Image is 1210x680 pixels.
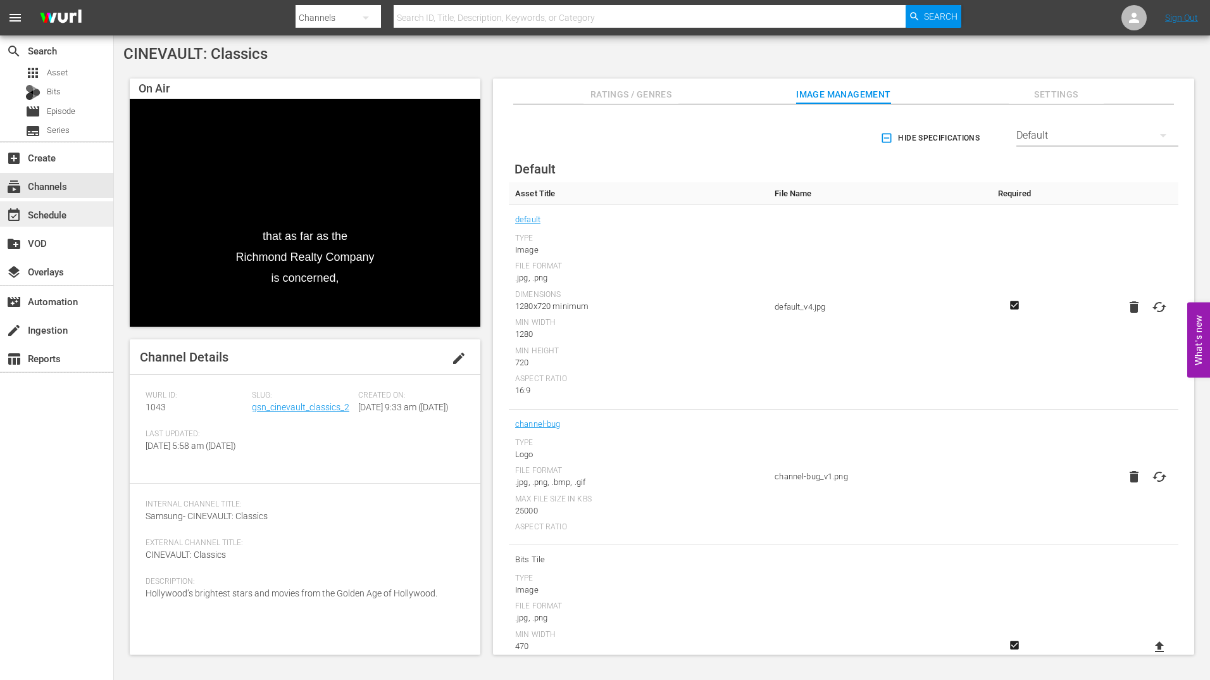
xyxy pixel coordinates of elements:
span: CINEVAULT: Classics [146,550,226,560]
th: File Name [768,182,987,205]
button: Hide Specifications [878,120,985,156]
span: Bits [47,85,61,98]
button: edit [444,343,474,374]
span: Create [6,151,22,166]
div: File Format [515,261,762,272]
div: Type [515,234,762,244]
span: Ratings / Genres [583,87,678,103]
span: CINEVAULT: Classics [123,45,268,63]
span: Episode [47,105,75,118]
span: menu [8,10,23,25]
div: Dimensions [515,290,762,300]
span: 1043 [146,402,166,412]
svg: Required [1007,299,1022,311]
span: Asset [25,65,41,80]
div: Image [515,244,762,256]
a: gsn_cinevault_classics_2 [252,402,349,412]
span: Hollywood’s brightest stars and movies from the Golden Age of Hollywood. [146,588,437,598]
div: .jpg, .png [515,272,762,284]
img: ans4CAIJ8jUAAAAAAAAAAAAAAAAAAAAAAAAgQb4GAAAAAAAAAAAAAAAAAAAAAAAAJMjXAAAAAAAAAAAAAAAAAAAAAAAAgAT5G... [30,3,91,33]
span: Ingestion [6,323,22,338]
div: Bits [25,85,41,100]
div: Max File Size In Kbs [515,494,762,505]
button: Search [906,5,961,28]
div: 720 [515,356,762,369]
div: Min Width [515,630,762,640]
svg: Required [1007,639,1022,651]
span: External Channel Title: [146,538,458,548]
div: .jpg, .png [515,612,762,624]
span: Channels [6,179,22,194]
span: Series [47,124,70,137]
span: Internal Channel Title: [146,500,458,510]
span: Samsung- CINEVAULT: Classics [146,511,268,521]
div: Video Player [130,99,480,327]
span: Created On: [358,391,458,401]
div: Aspect Ratio [515,374,762,384]
span: Search [6,44,22,59]
a: default [515,211,540,228]
td: channel-bug_v1.png [768,410,987,545]
span: edit [451,351,466,366]
span: Asset [47,66,68,79]
span: [DATE] 9:33 am ([DATE]) [358,402,449,412]
div: Logo [515,448,762,461]
div: 25000 [515,505,762,517]
th: Required [987,182,1042,205]
div: File Format [515,601,762,612]
span: Hide Specifications [883,132,980,145]
div: 16:9 [515,384,762,397]
span: Reports [6,351,22,367]
div: Type [515,574,762,584]
div: File Format [515,466,762,476]
span: Automation [6,294,22,310]
span: Default [515,161,556,177]
td: default_v4.jpg [768,205,987,410]
span: On Air [139,82,170,95]
div: Type [515,438,762,448]
span: Last Updated: [146,429,246,439]
span: Episode [25,104,41,119]
div: Aspect Ratio [515,522,762,532]
a: Sign Out [1165,13,1198,23]
span: Settings [1009,87,1104,103]
div: Image [515,584,762,596]
a: channel-bug [515,416,561,432]
span: Overlays [6,265,22,280]
span: Channel Details [140,349,228,365]
span: Slug: [252,391,352,401]
div: 1280 [515,328,762,341]
span: Description: [146,577,458,587]
span: [DATE] 5:58 am ([DATE]) [146,441,236,451]
span: Bits Tile [515,551,762,568]
div: .jpg, .png, .bmp, .gif [515,476,762,489]
div: Min Width [515,318,762,328]
span: Wurl ID: [146,391,246,401]
span: VOD [6,236,22,251]
th: Asset Title [509,182,768,205]
span: Schedule [6,208,22,223]
span: Image Management [796,87,891,103]
span: Search [924,5,957,28]
div: Min Height [515,346,762,356]
div: 1280x720 minimum [515,300,762,313]
span: Series [25,123,41,139]
div: 470 [515,640,762,653]
button: Open Feedback Widget [1187,303,1210,378]
div: Default [1016,118,1178,153]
